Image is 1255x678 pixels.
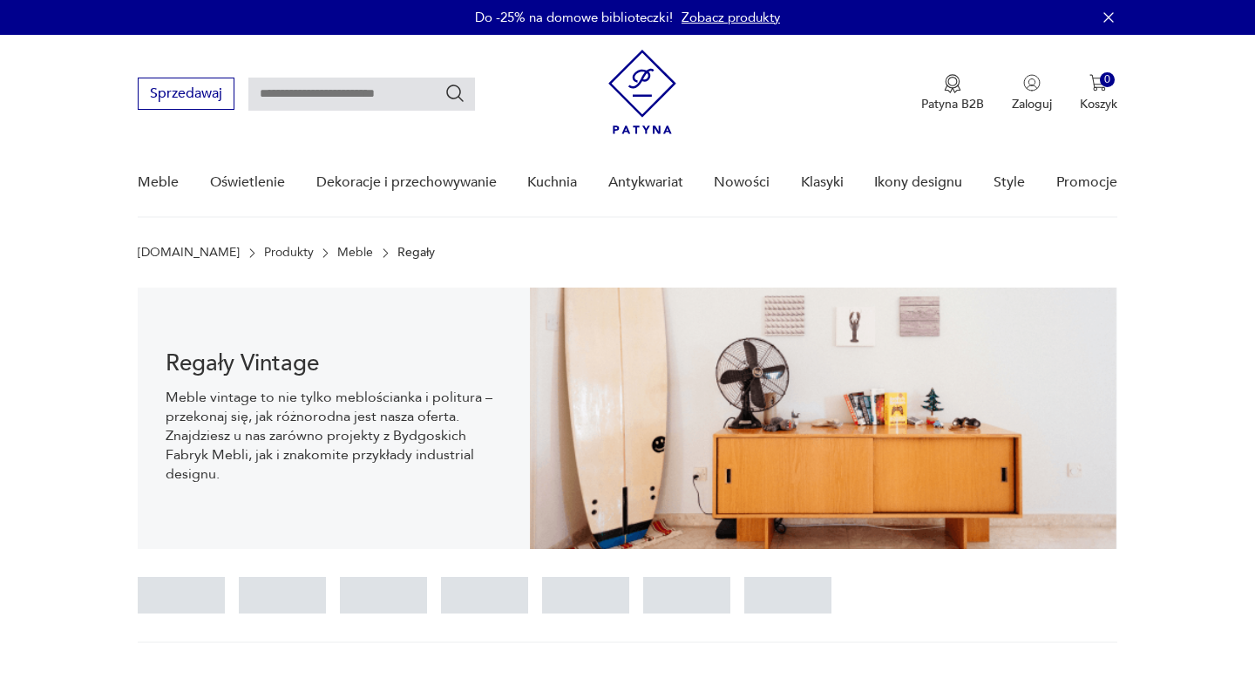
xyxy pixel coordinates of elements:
[874,149,962,216] a: Ikony designu
[1089,74,1107,92] img: Ikona koszyka
[166,388,501,484] p: Meble vintage to nie tylko meblościanka i politura – przekonaj się, jak różnorodna jest nasza ofe...
[444,83,465,104] button: Szukaj
[1080,74,1117,112] button: 0Koszyk
[682,9,780,26] a: Zobacz produkty
[1056,149,1117,216] a: Promocje
[138,78,234,110] button: Sprzedawaj
[801,149,844,216] a: Klasyki
[316,149,497,216] a: Dekoracje i przechowywanie
[475,9,673,26] p: Do -25% na domowe biblioteczki!
[138,246,240,260] a: [DOMAIN_NAME]
[138,149,179,216] a: Meble
[921,74,984,112] button: Patyna B2B
[944,74,961,93] img: Ikona medalu
[608,149,683,216] a: Antykwariat
[397,246,435,260] p: Regały
[166,353,501,374] h1: Regały Vintage
[608,50,676,134] img: Patyna - sklep z meblami i dekoracjami vintage
[527,149,577,216] a: Kuchnia
[714,149,770,216] a: Nowości
[138,89,234,101] a: Sprzedawaj
[337,246,373,260] a: Meble
[1080,96,1117,112] p: Koszyk
[1012,96,1052,112] p: Zaloguj
[1023,74,1041,92] img: Ikonka użytkownika
[264,246,314,260] a: Produkty
[530,288,1117,549] img: dff48e7735fce9207bfd6a1aaa639af4.png
[210,149,285,216] a: Oświetlenie
[1012,74,1052,112] button: Zaloguj
[921,96,984,112] p: Patyna B2B
[921,74,984,112] a: Ikona medaluPatyna B2B
[994,149,1025,216] a: Style
[1100,72,1115,87] div: 0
